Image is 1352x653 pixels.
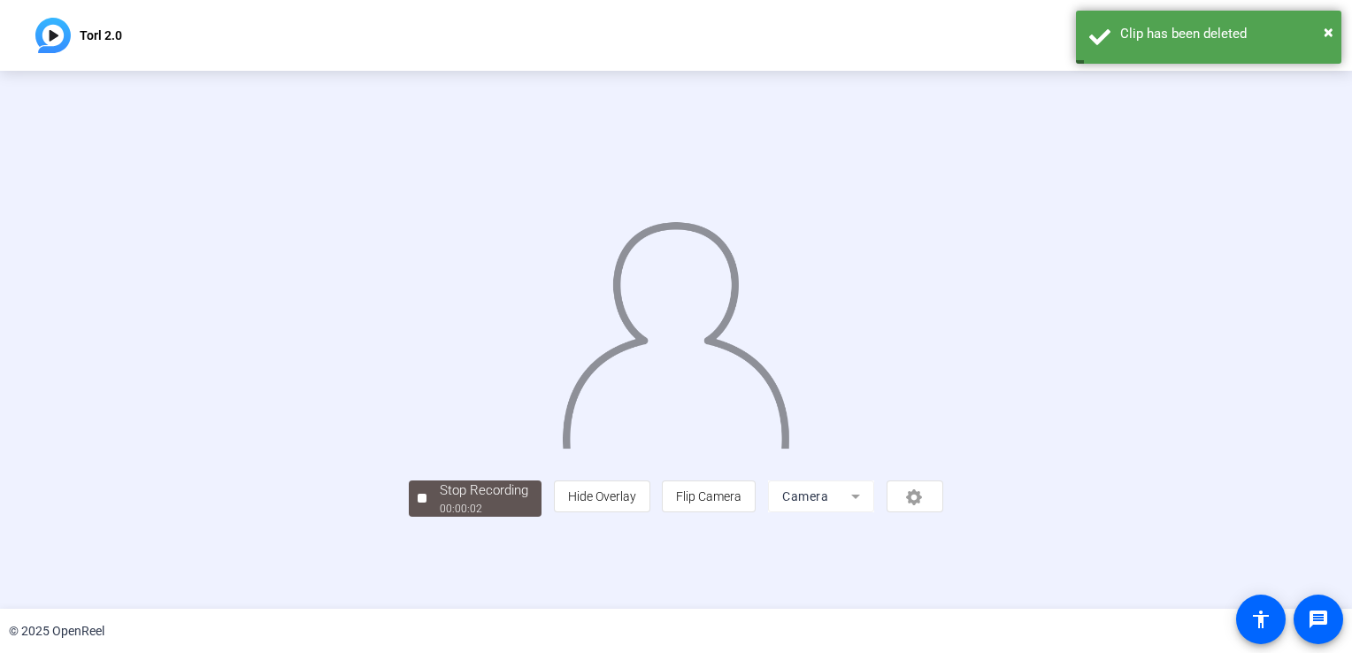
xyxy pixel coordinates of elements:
[554,480,650,512] button: Hide Overlay
[440,480,528,501] div: Stop Recording
[35,18,71,53] img: OpenReel logo
[662,480,756,512] button: Flip Camera
[1324,19,1333,45] button: Close
[409,480,542,517] button: Stop Recording00:00:02
[560,208,791,449] img: overlay
[440,501,528,517] div: 00:00:02
[1308,609,1329,630] mat-icon: message
[1120,24,1328,44] div: Clip has been deleted
[1324,21,1333,42] span: ×
[80,25,122,46] p: Torl 2.0
[1250,609,1271,630] mat-icon: accessibility
[676,489,741,503] span: Flip Camera
[9,622,104,641] div: © 2025 OpenReel
[568,489,636,503] span: Hide Overlay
